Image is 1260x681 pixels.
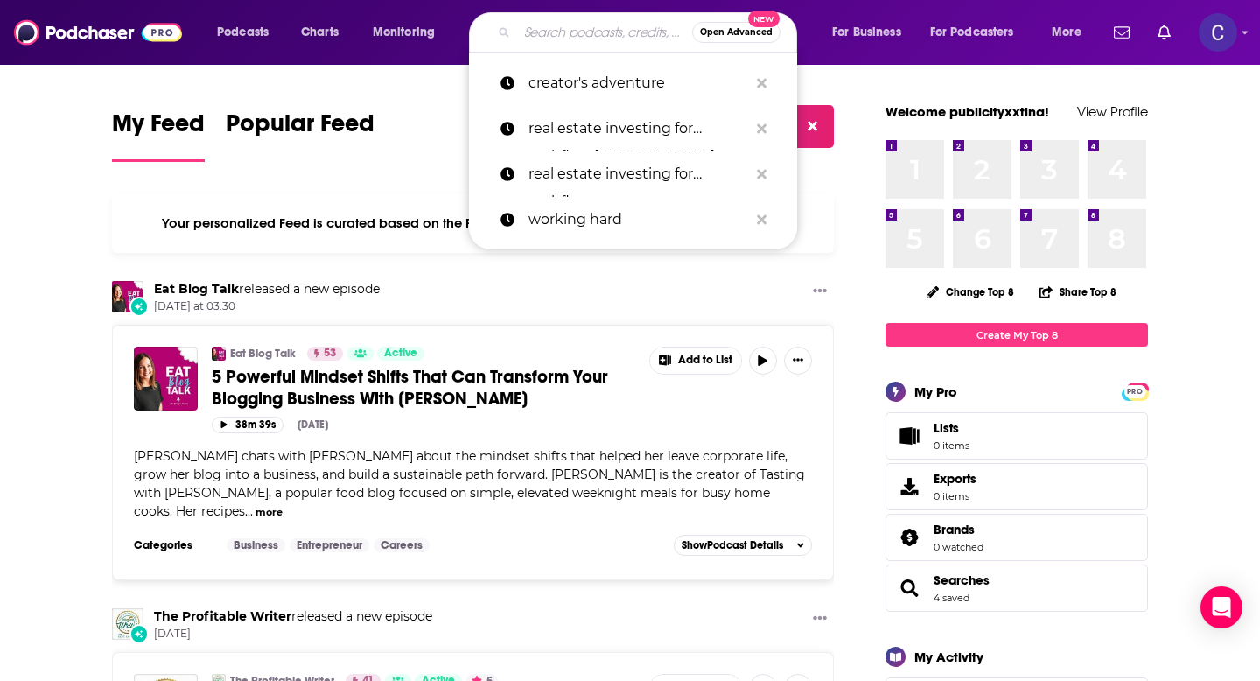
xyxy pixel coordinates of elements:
[1124,384,1145,397] a: PRO
[784,347,812,375] button: Show More Button
[154,627,432,642] span: [DATE]
[528,60,748,106] p: creator's adventure
[885,463,1148,510] a: Exports
[469,106,797,151] a: real estate investing for cashflow [PERSON_NAME]
[650,348,741,374] button: Show More Button
[919,18,1039,46] button: open menu
[324,345,336,362] span: 53
[374,538,430,552] a: Careers
[517,18,692,46] input: Search podcasts, credits, & more...
[1052,20,1081,45] span: More
[1200,586,1242,628] div: Open Intercom Messenger
[934,541,983,553] a: 0 watched
[885,565,1148,612] span: Searches
[934,471,976,487] span: Exports
[205,18,291,46] button: open menu
[892,424,927,448] span: Lists
[230,347,296,361] a: Eat Blog Talk
[934,522,983,537] a: Brands
[14,16,182,49] img: Podchaser - Follow, Share and Rate Podcasts
[112,109,205,149] span: My Feed
[112,193,834,253] div: Your personalized Feed is curated based on the Podcasts, Creators, Users, and Lists that you Follow.
[748,11,780,27] span: New
[245,503,253,519] span: ...
[678,354,732,367] span: Add to List
[469,197,797,242] a: working hard
[134,538,213,552] h3: Categories
[1039,275,1117,309] button: Share Top 8
[212,347,226,361] img: Eat Blog Talk
[528,106,748,151] p: real estate investing for cashflow kevin bupp
[297,418,328,431] div: [DATE]
[212,366,637,410] a: 5 Powerful Mindset Shifts That Can Transform Your Blogging Business With [PERSON_NAME]
[930,20,1014,45] span: For Podcasters
[1199,13,1237,52] img: User Profile
[384,345,417,362] span: Active
[255,505,283,520] button: more
[129,297,149,316] div: New Episode
[674,535,812,556] button: ShowPodcast Details
[134,448,805,519] span: [PERSON_NAME] chats with [PERSON_NAME] about the mindset shifts that helped her leave corporate l...
[885,412,1148,460] a: Lists
[914,649,983,665] div: My Activity
[934,572,990,588] a: Searches
[885,103,1049,120] a: Welcome publicityxxtina!
[129,624,149,643] div: New Episode
[227,538,285,552] a: Business
[914,383,957,400] div: My Pro
[486,12,814,53] div: Search podcasts, credits, & more...
[934,592,969,604] a: 4 saved
[154,608,291,624] a: The Profitable Writer
[892,576,927,600] a: Searches
[885,323,1148,347] a: Create My Top 8
[112,608,143,640] img: The Profitable Writer
[1199,13,1237,52] span: Logged in as publicityxxtina
[290,538,369,552] a: Entrepreneur
[112,109,205,162] a: My Feed
[212,366,608,410] span: 5 Powerful Mindset Shifts That Can Transform Your Blogging Business With [PERSON_NAME]
[1077,103,1148,120] a: View Profile
[1107,18,1137,47] a: Show notifications dropdown
[934,522,975,537] span: Brands
[682,539,783,551] span: Show Podcast Details
[154,608,432,625] h3: released a new episode
[377,347,424,361] a: Active
[820,18,923,46] button: open menu
[217,20,269,45] span: Podcasts
[469,151,797,197] a: real estate investing for cashflow
[934,439,969,452] span: 0 items
[806,608,834,630] button: Show More Button
[226,109,374,162] a: Popular Feed
[806,281,834,303] button: Show More Button
[469,60,797,106] a: creator's adventure
[212,417,283,433] button: 38m 39s
[290,18,349,46] a: Charts
[934,490,976,502] span: 0 items
[528,151,748,197] p: real estate investing for cashflow
[528,197,748,242] p: working hard
[301,20,339,45] span: Charts
[892,474,927,499] span: Exports
[373,20,435,45] span: Monitoring
[134,347,198,411] img: 5 Powerful Mindset Shifts That Can Transform Your Blogging Business With Christina Musgrave
[154,299,380,314] span: [DATE] at 03:30
[226,109,374,149] span: Popular Feed
[1151,18,1178,47] a: Show notifications dropdown
[692,22,780,43] button: Open AdvancedNew
[934,420,969,436] span: Lists
[112,281,143,312] img: Eat Blog Talk
[885,514,1148,561] span: Brands
[916,281,1025,303] button: Change Top 8
[832,20,901,45] span: For Business
[1124,385,1145,398] span: PRO
[307,347,343,361] a: 53
[154,281,380,298] h3: released a new episode
[934,420,959,436] span: Lists
[1039,18,1103,46] button: open menu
